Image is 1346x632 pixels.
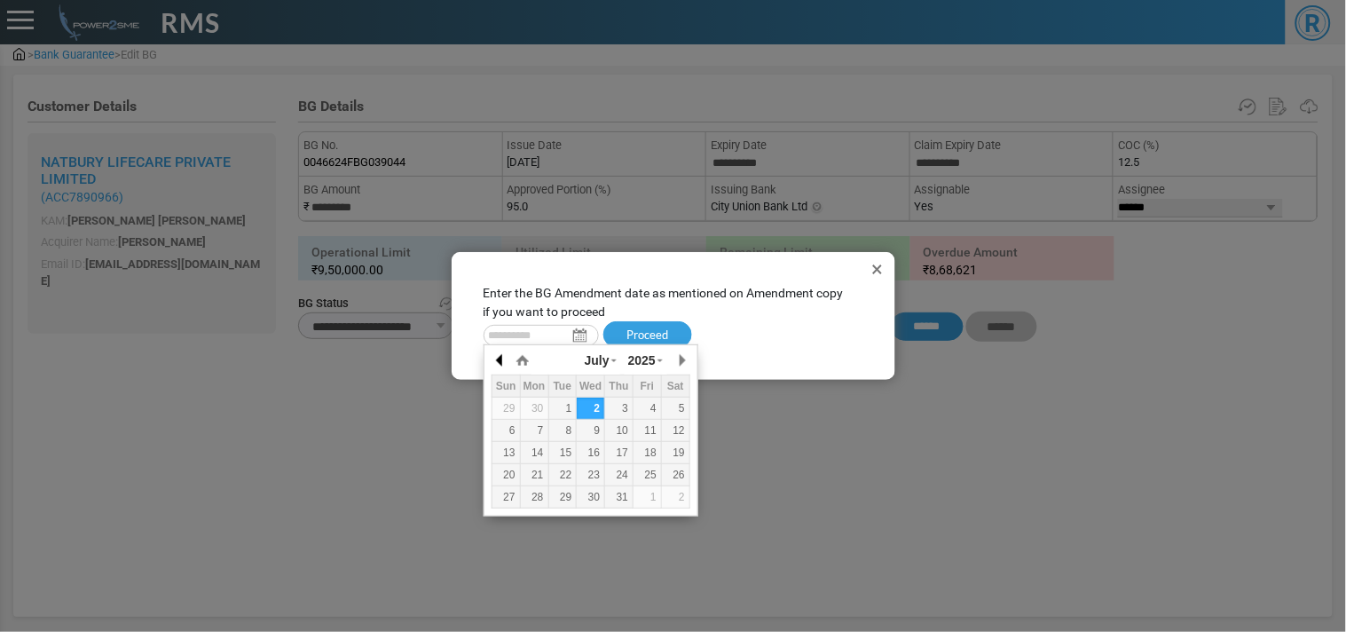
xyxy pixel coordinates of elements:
div: 11 [634,423,661,438]
div: 14 [521,445,548,461]
div: 23 [577,467,604,483]
button: × [865,256,892,282]
div: 30 [577,489,604,505]
div: 16 [577,445,604,461]
th: Wed [577,375,605,398]
div: 28 [521,489,548,505]
div: 18 [634,445,661,461]
div: 19 [662,445,689,461]
div: 27 [492,489,520,505]
div: 4 [634,400,661,416]
div: 10 [605,423,633,438]
div: 26 [662,467,689,483]
div: 24 [605,467,633,483]
div: 15 [549,445,577,461]
th: Sun [492,375,520,398]
th: Sat [661,375,689,398]
div: 5 [662,400,689,416]
div: 31 [605,489,633,505]
div: 25 [634,467,661,483]
div: 13 [492,445,520,461]
th: Mon [520,375,548,398]
span: July [585,353,610,367]
div: 29 [549,489,577,505]
div: 8 [549,423,577,438]
div: 22 [549,467,577,483]
div: 17 [605,445,633,461]
th: Fri [634,375,662,398]
div: 20 [492,467,520,483]
div: 9 [577,423,604,438]
div: 21 [521,467,548,483]
div: 3 [605,400,633,416]
div: 6 [492,423,520,438]
div: 2 [662,489,689,505]
div: 1 [634,489,661,505]
div: 1 [549,400,577,416]
div: 2 [577,400,604,416]
div: Enter the BG Amendment date as mentioned on Amendment copy if you want to proceed [469,270,878,362]
div: 29 [492,400,520,416]
div: 7 [521,423,548,438]
button: Proceed [603,321,692,348]
div: 30 [521,400,548,416]
th: Thu [605,375,634,398]
span: 2025 [628,353,656,367]
div: 12 [662,423,689,438]
th: Tue [548,375,577,398]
